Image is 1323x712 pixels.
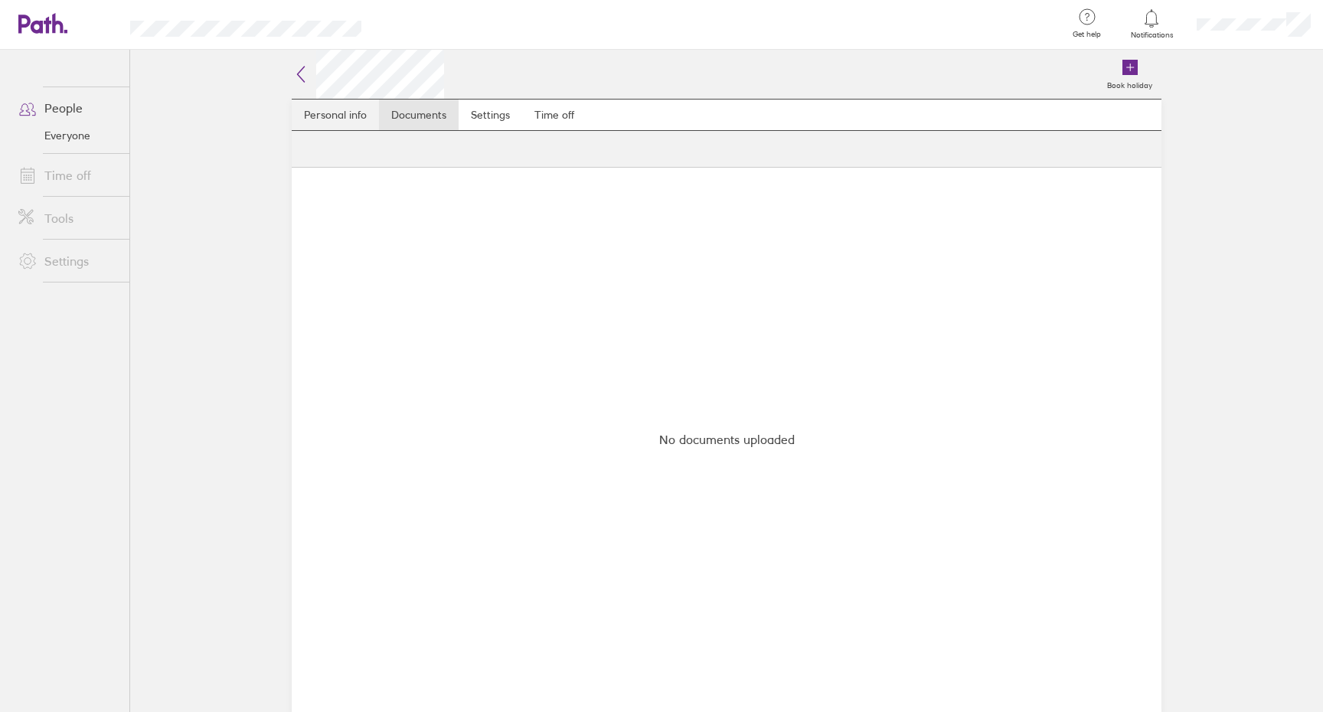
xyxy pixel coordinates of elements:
[1098,77,1161,90] label: Book holiday
[6,160,129,191] a: Time off
[6,246,129,276] a: Settings
[1098,50,1161,99] a: Book holiday
[522,100,586,130] a: Time off
[292,100,379,130] a: Personal info
[379,100,459,130] a: Documents
[1062,30,1112,39] span: Get help
[6,123,129,148] a: Everyone
[6,203,129,234] a: Tools
[301,177,1152,703] div: No documents uploaded
[6,93,129,123] a: People
[1127,8,1177,40] a: Notifications
[1127,31,1177,40] span: Notifications
[459,100,522,130] a: Settings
